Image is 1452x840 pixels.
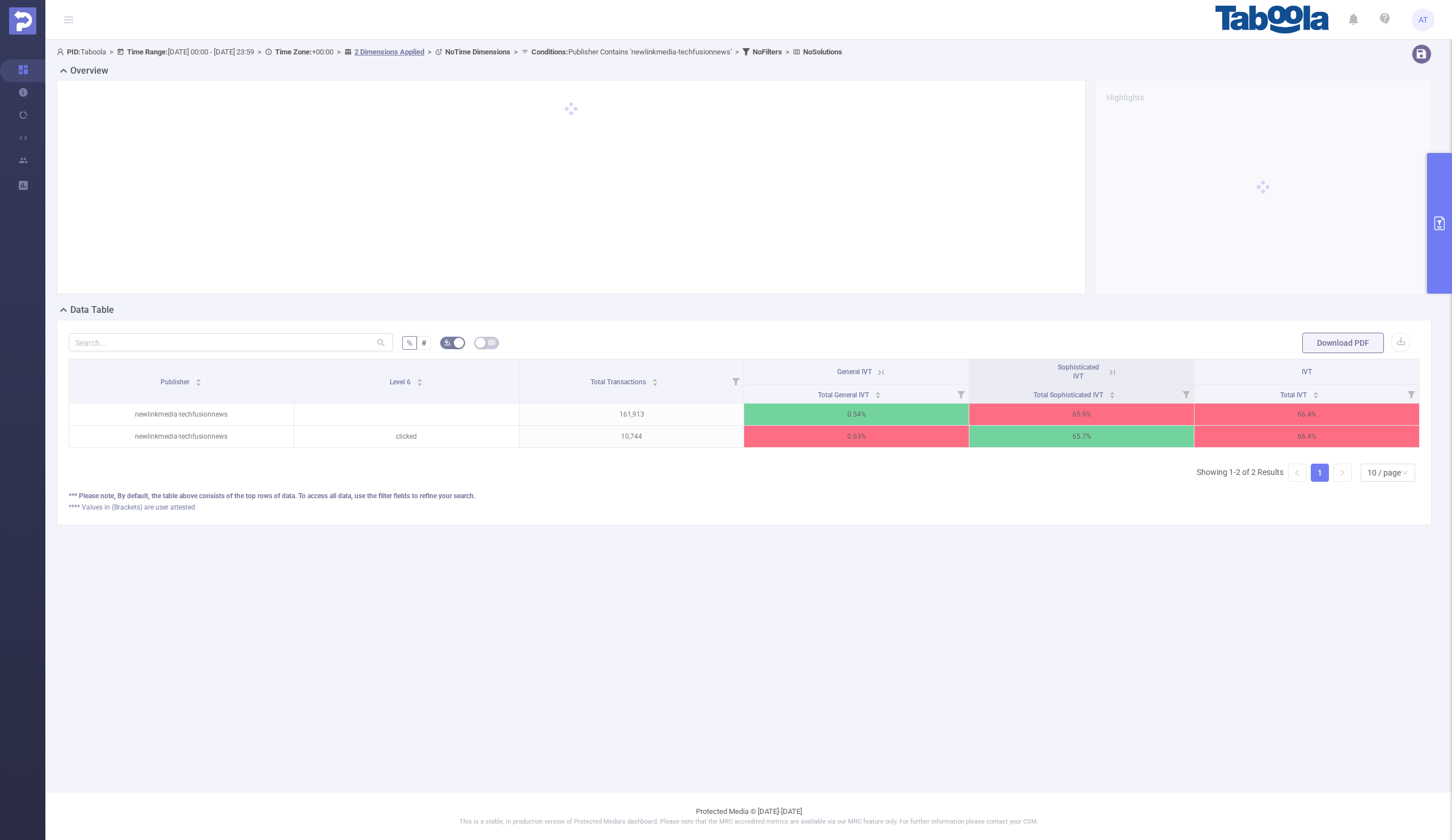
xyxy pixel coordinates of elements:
[1058,363,1099,380] span: Sophisticated IVT
[1402,469,1408,477] i: icon: down
[390,378,412,386] span: Level 6
[275,48,312,56] b: Time Zone:
[1311,464,1328,481] a: 1
[590,378,648,386] span: Total Transactions
[69,333,393,351] input: Search...
[9,7,36,35] img: Protected Media
[70,64,108,78] h2: Overview
[531,48,732,56] span: Publisher Contains 'newlinkmedia-techfusionnews'
[969,404,1194,425] p: 65.9%
[652,377,659,384] div: Sort
[1109,390,1116,397] div: Sort
[294,426,519,447] p: clicked
[875,394,881,397] i: icon: caret-down
[106,48,117,56] span: >
[1194,426,1419,447] p: 66.4%
[782,48,793,56] span: >
[1194,404,1419,425] p: 66.4%
[953,385,969,403] i: Filter menu
[1033,391,1105,399] span: Total Sophisticated IVT
[531,48,568,56] b: Conditions :
[744,426,969,447] p: 0.63%
[1312,390,1319,397] div: Sort
[127,48,168,56] b: Time Range:
[837,368,872,376] span: General IVT
[969,426,1194,447] p: 65.7%
[417,377,423,380] i: icon: caret-up
[195,377,202,384] div: Sort
[1367,464,1401,481] div: 10 / page
[1288,464,1306,482] li: Previous Page
[1312,394,1319,397] i: icon: caret-down
[69,502,1420,512] div: **** Values in (Brackets) are user attested
[1109,394,1116,397] i: icon: caret-down
[196,381,202,385] i: icon: caret-down
[1178,385,1194,403] i: Filter menu
[1312,390,1319,393] i: icon: caret-up
[875,390,881,397] div: Sort
[510,48,521,56] span: >
[728,359,744,403] i: Filter menu
[1311,464,1329,482] li: 1
[421,338,427,347] span: #
[652,377,658,380] i: icon: caret-up
[69,404,294,425] p: newlinkmedia-techfusionnews
[1339,469,1346,476] i: icon: right
[732,48,742,56] span: >
[74,817,1424,827] p: This is a stable, in production version of Protected Media's dashboard. Please note that the MRC ...
[488,339,495,346] i: icon: table
[1280,391,1309,399] span: Total IVT
[1403,385,1419,403] i: Filter menu
[354,48,424,56] u: 2 Dimensions Applied
[1333,464,1352,482] li: Next Page
[416,377,423,384] div: Sort
[1419,9,1428,31] span: AT
[444,339,451,346] i: icon: bg-colors
[57,48,842,56] span: Taboola [DATE] 00:00 - [DATE] 23:59 +00:00
[70,303,114,317] h2: Data Table
[753,48,782,56] b: No Filters
[417,381,423,385] i: icon: caret-down
[520,426,744,447] p: 10,744
[652,381,658,385] i: icon: caret-down
[254,48,265,56] span: >
[744,404,969,425] p: 0.54%
[161,378,191,386] span: Publisher
[1302,333,1384,353] button: Download PDF
[1109,390,1116,393] i: icon: caret-up
[1302,368,1312,376] span: IVT
[69,491,1420,501] div: *** Please note, By default, the table above consists of the top rows of data. To access all data...
[67,48,81,56] b: PID:
[803,48,842,56] b: No Solutions
[424,48,435,56] span: >
[445,48,510,56] b: No Time Dimensions
[45,792,1452,840] footer: Protected Media © [DATE]-[DATE]
[875,390,881,393] i: icon: caret-up
[1197,464,1284,482] li: Showing 1-2 of 2 Results
[818,391,871,399] span: Total General IVT
[57,48,67,56] i: icon: user
[520,404,744,425] p: 161,913
[407,338,412,347] span: %
[69,426,294,447] p: newlinkmedia-techfusionnews
[196,377,202,380] i: icon: caret-up
[1294,469,1301,476] i: icon: left
[334,48,344,56] span: >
